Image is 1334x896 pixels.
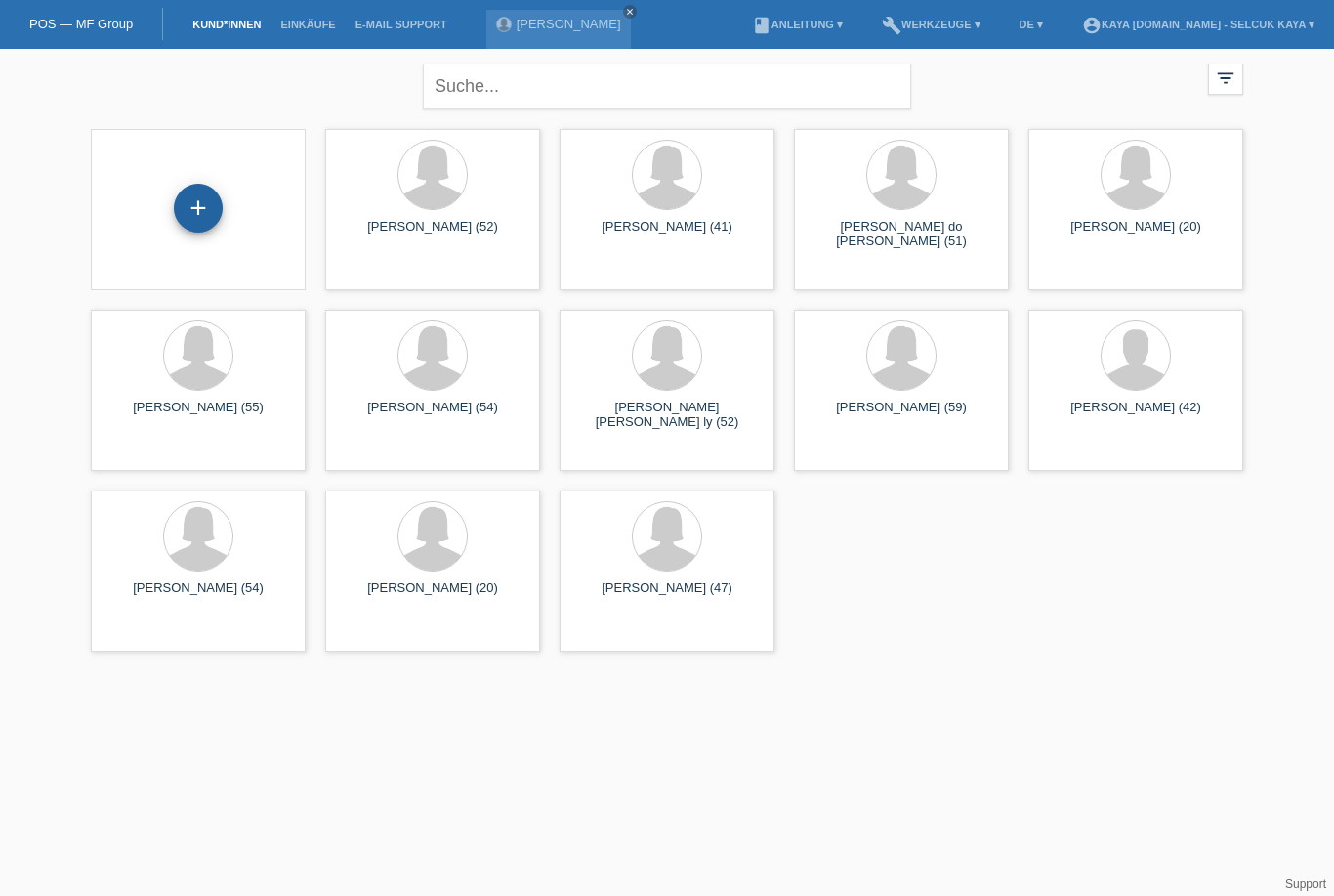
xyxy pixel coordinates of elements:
[517,17,621,31] a: [PERSON_NAME]
[1082,16,1102,35] i: account_circle
[575,219,759,250] div: [PERSON_NAME] (41)
[575,580,759,612] div: [PERSON_NAME] (47)
[623,5,637,19] a: close
[341,400,524,431] div: [PERSON_NAME] (54)
[1044,219,1228,250] div: [PERSON_NAME] (20)
[106,400,290,431] div: [PERSON_NAME] (55)
[1285,877,1326,891] a: Support
[1010,19,1053,30] a: DE ▾
[341,219,524,250] div: [PERSON_NAME] (52)
[1215,67,1236,89] i: filter_list
[271,19,345,30] a: Einkäufe
[810,219,993,250] div: [PERSON_NAME] do [PERSON_NAME] (51)
[423,64,911,109] input: Suche...
[742,19,853,30] a: bookAnleitung ▾
[1044,400,1228,431] div: [PERSON_NAME] (42)
[346,19,457,30] a: E-Mail Support
[752,16,771,35] i: book
[341,580,524,612] div: [PERSON_NAME] (20)
[575,400,759,431] div: [PERSON_NAME] [PERSON_NAME] ly (52)
[872,19,990,30] a: buildWerkzeuge ▾
[882,16,901,35] i: build
[175,192,222,225] div: Kund*in hinzufügen
[810,400,993,431] div: [PERSON_NAME] (59)
[625,7,635,17] i: close
[1072,19,1324,30] a: account_circleKaya [DOMAIN_NAME] - Selcuk Kaya ▾
[29,17,133,31] a: POS — MF Group
[183,19,271,30] a: Kund*innen
[106,580,290,612] div: [PERSON_NAME] (54)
